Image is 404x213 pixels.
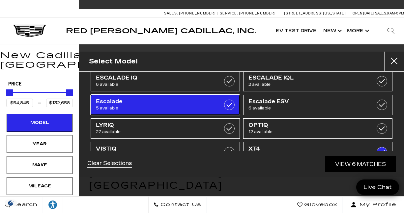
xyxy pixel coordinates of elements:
[6,89,13,96] div: Minimum Price
[91,118,240,139] a: LYRIQ27 available
[248,122,366,129] span: OPTIQ
[164,11,178,15] span: Sales:
[96,105,214,111] span: 5 available
[243,71,392,91] a: ESCALADE IQL2 available
[164,12,217,15] a: Sales: [PHONE_NUMBER]
[292,197,343,213] a: Glovebox
[356,179,399,195] a: Live Chat
[239,11,276,15] span: [PHONE_NUMBER]
[248,146,366,152] span: XT4
[7,135,72,153] div: YearYear
[89,56,138,67] h2: Select Model
[23,140,56,148] div: Year
[375,11,387,15] span: Sales:
[43,197,63,213] a: Explore your accessibility options
[66,89,73,96] div: Maximum Price
[384,52,404,71] button: close
[66,27,256,35] span: Red [PERSON_NAME] Cadillac, Inc.
[248,98,366,105] span: Escalade ESV
[360,183,395,191] span: Live Chat
[3,200,18,206] section: Click to Open Cookie Consent Modal
[43,200,63,210] div: Explore your accessibility options
[159,200,201,209] span: Contact Us
[179,11,216,15] span: [PHONE_NUMBER]
[273,18,320,44] a: EV Test Drive
[243,95,392,115] a: Escalade ESV6 available
[243,118,392,139] a: OPTIQ12 available
[23,182,56,190] div: Mileage
[96,146,214,152] span: VISTIQ
[248,75,366,81] span: ESCALADE IQL
[343,197,404,213] button: Open user profile menu
[248,105,366,111] span: 6 available
[96,98,214,105] span: Escalade
[387,11,404,15] span: 9 AM-6 PM
[8,81,71,87] h5: Price
[243,142,392,162] a: XT41 available
[7,114,72,131] div: ModelModel
[91,95,240,115] a: Escalade5 available
[6,87,73,107] div: Price
[13,25,46,37] img: Cadillac Dark Logo with Cadillac White Text
[7,156,72,174] div: MakeMake
[96,122,214,129] span: LYRIQ
[23,119,56,126] div: Model
[10,200,38,209] span: Search
[96,129,214,135] span: 27 available
[96,75,214,81] span: ESCALADE IQ
[320,18,344,44] a: New
[46,99,73,107] input: Maximum
[344,18,371,44] button: More
[353,11,374,15] span: Open [DATE]
[220,11,238,15] span: Service:
[303,200,337,209] span: Glovebox
[357,200,396,209] span: My Profile
[96,81,214,88] span: 6 available
[87,160,132,168] a: Clear Selections
[66,28,256,34] a: Red [PERSON_NAME] Cadillac, Inc.
[6,99,33,107] input: Minimum
[148,197,207,213] a: Contact Us
[284,11,346,15] a: [STREET_ADDRESS][US_STATE]
[325,156,396,172] a: View 6 Matches
[248,81,366,88] span: 2 available
[7,177,72,195] div: MileageMileage
[91,142,240,162] a: VISTIQ10 available
[378,18,404,44] div: Search
[217,12,277,15] a: Service: [PHONE_NUMBER]
[3,200,18,206] img: Opt-Out Icon
[91,71,240,91] a: ESCALADE IQ6 available
[23,161,56,169] div: Make
[248,129,366,135] span: 12 available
